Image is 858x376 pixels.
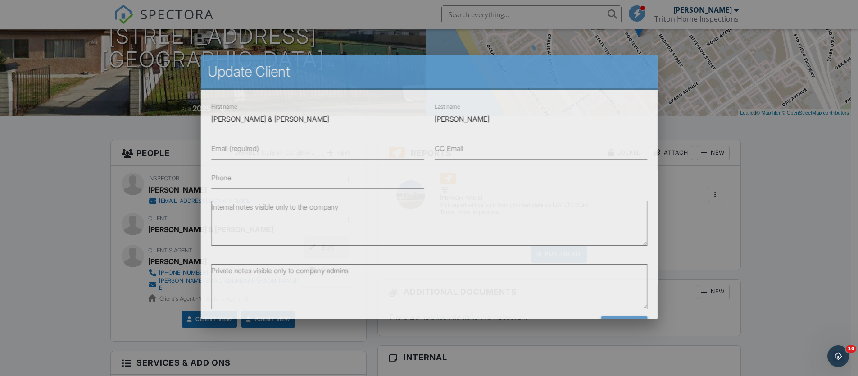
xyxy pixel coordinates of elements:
[211,173,232,183] label: Phone
[827,345,849,367] iframe: Intercom live chat
[211,143,259,153] label: Email (required)
[434,103,460,111] label: Last name
[846,345,856,353] span: 10
[211,266,349,275] label: Private notes visible only to company admins
[434,143,463,153] label: CC Email
[211,103,237,111] label: First name
[211,202,338,212] label: Internal notes visible only to the company
[208,63,650,81] h2: Update Client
